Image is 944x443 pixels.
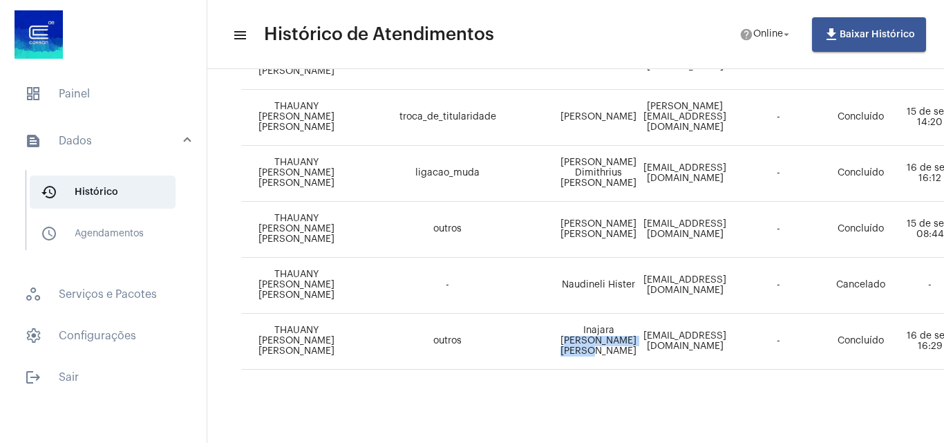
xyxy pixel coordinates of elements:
td: THAUANY [PERSON_NAME] [PERSON_NAME] [242,202,338,258]
span: troca_de_titularidade [399,112,496,122]
span: outros [433,224,462,234]
mat-icon: sidenav icon [25,369,41,386]
td: Concluído [827,314,894,370]
button: Online [731,21,801,48]
span: Agendamentos [30,217,176,250]
span: Histórico de Atendimentos [264,23,494,46]
td: - [730,90,827,146]
td: Inajara [PERSON_NAME] [PERSON_NAME] [557,314,640,370]
img: d4669ae0-8c07-2337-4f67-34b0df7f5ae4.jpeg [11,7,66,62]
span: Histórico [30,176,176,209]
td: Concluído [827,202,894,258]
mat-icon: sidenav icon [41,225,57,242]
mat-panel-title: Dados [25,133,185,149]
td: [PERSON_NAME] [557,90,640,146]
td: THAUANY [PERSON_NAME] [PERSON_NAME] [242,314,338,370]
td: Concluído [827,146,894,202]
mat-icon: sidenav icon [232,27,246,44]
td: Naudineli Hister [557,258,640,314]
span: sidenav icon [25,286,41,303]
td: [EMAIL_ADDRESS][DOMAIN_NAME] [640,202,730,258]
td: THAUANY [PERSON_NAME] [PERSON_NAME] [242,90,338,146]
mat-icon: sidenav icon [25,133,41,149]
mat-icon: sidenav icon [41,184,57,200]
span: - [446,280,449,290]
span: Online [753,30,783,39]
td: [PERSON_NAME][EMAIL_ADDRESS][DOMAIN_NAME] [640,90,730,146]
td: Cancelado [827,258,894,314]
td: THAUANY [PERSON_NAME] [PERSON_NAME] [242,146,338,202]
td: [PERSON_NAME] [PERSON_NAME] [557,202,640,258]
span: outros [433,336,462,346]
td: THAUANY [PERSON_NAME] [PERSON_NAME] [242,258,338,314]
mat-icon: arrow_drop_down [780,28,793,41]
span: Baixar Histórico [823,30,915,39]
td: [EMAIL_ADDRESS][DOMAIN_NAME] [640,258,730,314]
span: Serviços e Pacotes [14,278,193,311]
td: [EMAIL_ADDRESS][DOMAIN_NAME] [640,146,730,202]
span: sidenav icon [25,328,41,344]
td: Concluído [827,90,894,146]
mat-expansion-panel-header: sidenav iconDados [8,119,207,163]
mat-icon: help [739,28,753,41]
span: Painel [14,77,193,111]
span: ligacao_muda [415,168,480,178]
div: sidenav iconDados [8,163,207,270]
td: - [730,258,827,314]
td: [EMAIL_ADDRESS][DOMAIN_NAME] [640,314,730,370]
span: sidenav icon [25,86,41,102]
td: - [730,314,827,370]
mat-icon: file_download [823,26,840,43]
td: - [730,146,827,202]
span: Sair [14,361,193,394]
td: - [730,202,827,258]
button: Baixar Histórico [812,17,926,52]
span: Configurações [14,319,193,352]
td: [PERSON_NAME] Dimithrius [PERSON_NAME] [557,146,640,202]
